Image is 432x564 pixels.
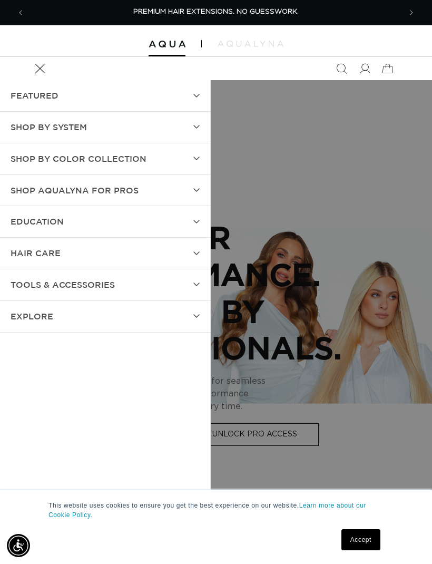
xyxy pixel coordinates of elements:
[11,246,61,261] span: hAIR CARE
[28,57,52,80] summary: Menu
[149,41,185,48] img: Aqua Hair Extensions
[48,501,384,520] p: This website uses cookies to ensure you get the best experience on our website.
[133,8,299,15] span: PREMIUM HAIR EXTENSIONS. NO GUESSWORK.
[341,529,380,550] a: Accept
[9,1,32,24] button: Previous announcement
[11,309,53,324] span: EXPLORE
[11,151,146,167] span: Shop by Color Collection
[379,513,432,564] iframe: Chat Widget
[218,41,283,47] img: aqualyna.com
[400,1,423,24] button: Next announcement
[11,277,115,293] span: TOOLS & ACCESSORIES
[330,57,353,80] summary: Search
[7,534,30,557] div: Accessibility Menu
[11,120,87,135] span: SHOP BY SYSTEM
[11,214,64,229] span: EDUCATION
[11,183,139,198] span: Shop AquaLyna for Pros
[11,88,58,103] span: FEATURED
